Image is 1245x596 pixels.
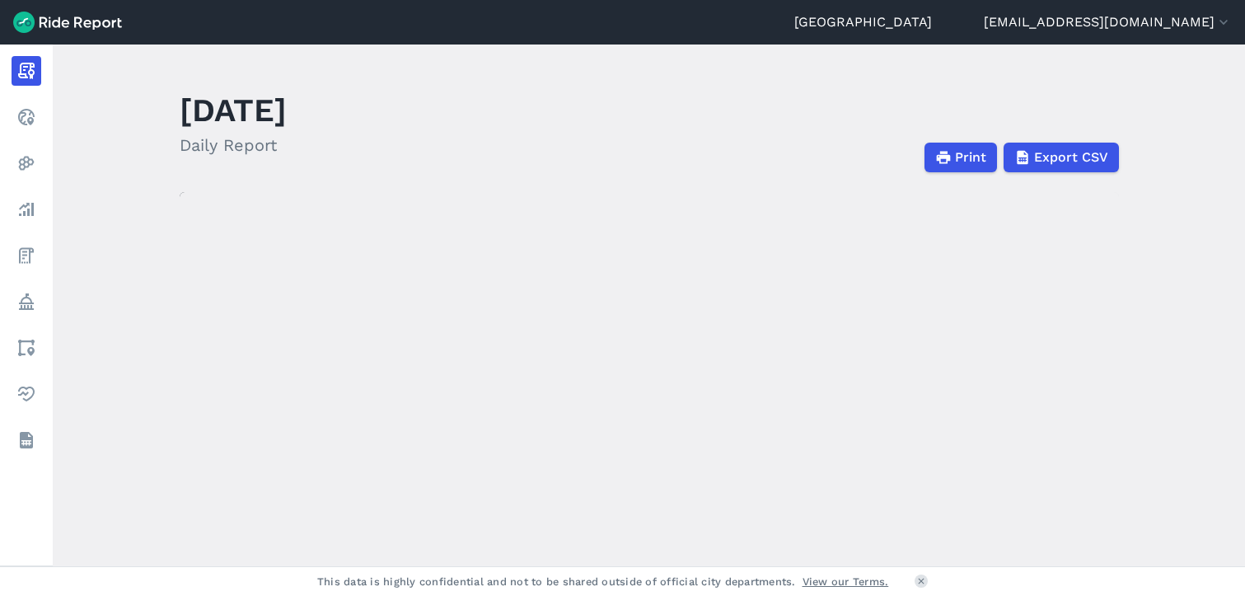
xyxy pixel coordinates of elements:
[955,148,986,167] span: Print
[1004,143,1119,172] button: Export CSV
[1034,148,1108,167] span: Export CSV
[12,287,41,317] a: Policy
[12,333,41,363] a: Areas
[12,379,41,409] a: Health
[12,241,41,270] a: Fees
[12,102,41,132] a: Realtime
[180,133,287,157] h2: Daily Report
[12,148,41,178] a: Heatmaps
[12,56,41,86] a: Report
[180,87,287,133] h1: [DATE]
[794,12,932,32] a: [GEOGRAPHIC_DATA]
[803,574,889,589] a: View our Terms.
[12,425,41,455] a: Datasets
[13,12,122,33] img: Ride Report
[12,195,41,224] a: Analyze
[924,143,997,172] button: Print
[984,12,1232,32] button: [EMAIL_ADDRESS][DOMAIN_NAME]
